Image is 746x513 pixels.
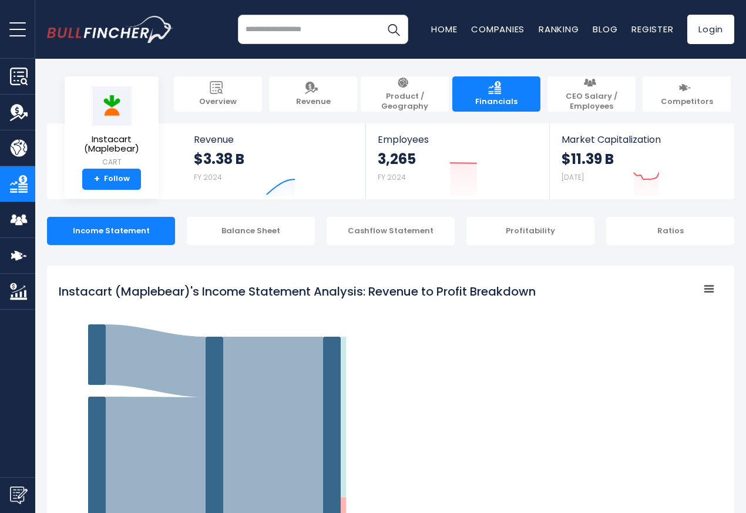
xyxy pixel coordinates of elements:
[59,283,536,300] tspan: Instacart (Maplebear)'s Income Statement Analysis: Revenue to Profit Breakdown
[174,76,262,112] a: Overview
[199,97,237,107] span: Overview
[366,123,549,199] a: Employees 3,265 FY 2024
[562,134,721,145] span: Market Capitalization
[194,134,354,145] span: Revenue
[74,135,149,154] span: Instacart (Maplebear)
[475,97,518,107] span: Financials
[74,157,149,167] small: CART
[47,16,173,43] img: bullfincher logo
[194,172,222,182] small: FY 2024
[187,217,315,245] div: Balance Sheet
[94,174,100,185] strong: +
[327,217,455,245] div: Cashflow Statement
[452,76,540,112] a: Financials
[194,150,244,168] strong: $3.38 B
[562,150,614,168] strong: $11.39 B
[378,134,537,145] span: Employees
[562,172,584,182] small: [DATE]
[431,23,457,35] a: Home
[296,97,331,107] span: Revenue
[593,23,617,35] a: Blog
[606,217,734,245] div: Ratios
[550,123,733,199] a: Market Capitalization $11.39 B [DATE]
[379,15,408,44] button: Search
[82,169,141,190] a: +Follow
[47,217,175,245] div: Income Statement
[471,23,525,35] a: Companies
[367,92,443,112] span: Product / Geography
[661,97,713,107] span: Competitors
[269,76,357,112] a: Revenue
[631,23,673,35] a: Register
[378,150,416,168] strong: 3,265
[547,76,636,112] a: CEO Salary / Employees
[378,172,406,182] small: FY 2024
[182,123,366,199] a: Revenue $3.38 B FY 2024
[553,92,630,112] span: CEO Salary / Employees
[539,23,579,35] a: Ranking
[643,76,731,112] a: Competitors
[466,217,594,245] div: Profitability
[73,86,150,169] a: Instacart (Maplebear) CART
[687,15,734,44] a: Login
[47,16,173,43] a: Go to homepage
[361,76,449,112] a: Product / Geography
